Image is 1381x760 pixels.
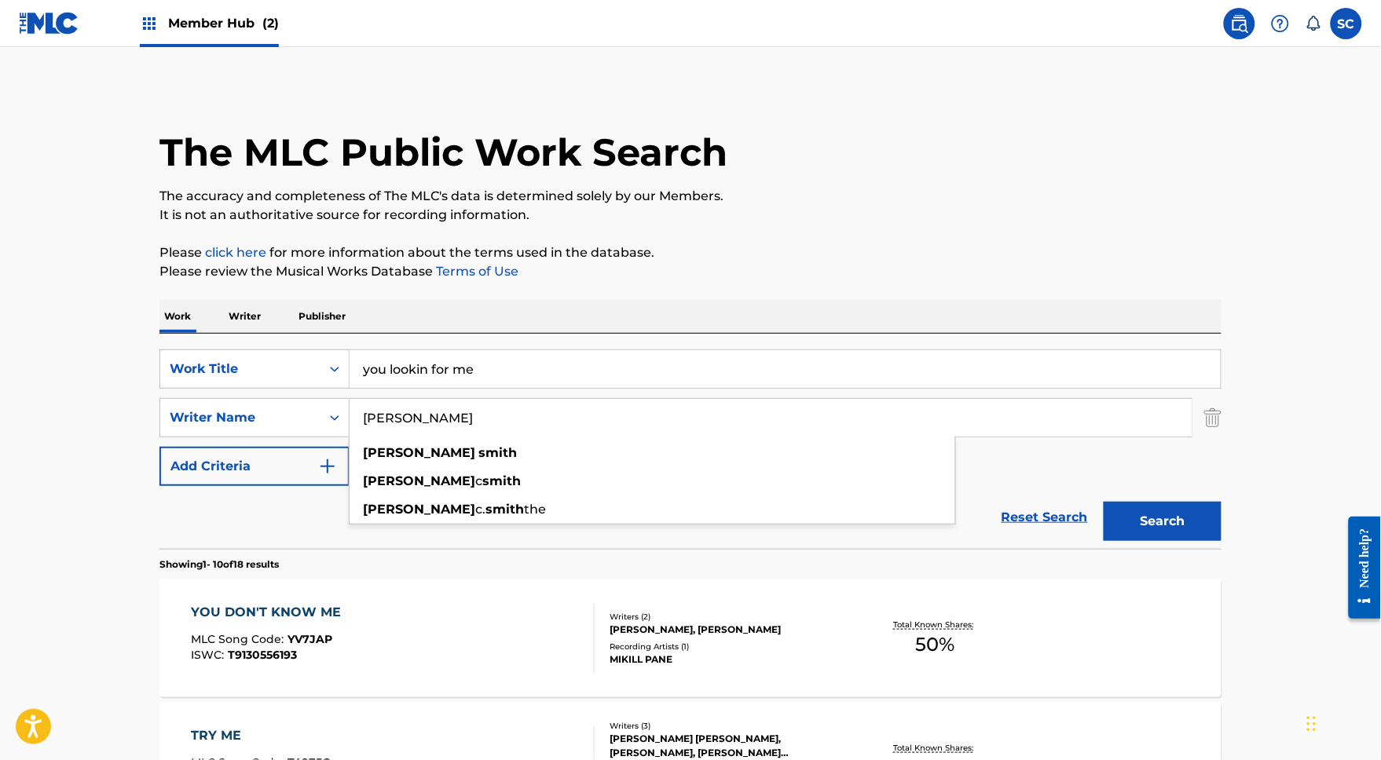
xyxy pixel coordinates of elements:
span: Member Hub [168,14,279,32]
div: Writers ( 2 ) [610,611,847,623]
img: Top Rightsholders [140,14,159,33]
a: Reset Search [994,500,1096,535]
div: Writers ( 3 ) [610,720,847,732]
div: Writer Name [170,408,311,427]
p: Showing 1 - 10 of 18 results [159,557,279,572]
p: Work [159,300,196,333]
strong: smith [485,502,524,517]
p: Please for more information about the terms used in the database. [159,243,1222,262]
span: c [475,473,482,488]
img: Delete Criterion [1204,398,1222,437]
div: TRY ME [192,726,332,745]
iframe: Resource Center [1338,503,1381,634]
span: c. [475,502,485,517]
div: Help [1265,8,1296,39]
div: User Menu [1331,8,1362,39]
p: Publisher [294,300,350,333]
span: YV7JAP [288,632,333,646]
div: YOU DON'T KNOW ME [192,603,350,622]
h1: The MLC Public Work Search [159,129,727,176]
p: It is not an authoritative source for recording information. [159,206,1222,225]
img: 9d2ae6d4665cec9f34b9.svg [318,457,337,476]
span: ISWC : [192,648,229,662]
img: search [1230,14,1249,33]
div: Work Title [170,360,311,378]
p: Total Known Shares: [893,742,977,754]
button: Add Criteria [159,447,350,486]
span: the [524,502,546,517]
strong: smith [478,445,517,460]
div: [PERSON_NAME] [PERSON_NAME], [PERSON_NAME], [PERSON_NAME] [PERSON_NAME] [610,732,847,760]
p: Writer [224,300,266,333]
div: Recording Artists ( 1 ) [610,641,847,652]
button: Search [1104,502,1222,541]
a: Public Search [1224,8,1255,39]
span: 50 % [916,630,955,659]
strong: [PERSON_NAME] [363,473,475,488]
p: Please review the Musical Works Database [159,262,1222,281]
span: (2) [262,16,279,31]
p: Total Known Shares: [893,619,977,630]
strong: [PERSON_NAME] [363,502,475,517]
span: T9130556193 [229,648,298,662]
span: MLC Song Code : [192,632,288,646]
strong: smith [482,473,521,488]
p: The accuracy and completeness of The MLC's data is determined solely by our Members. [159,187,1222,206]
img: MLC Logo [19,12,79,35]
div: Notifications [1306,16,1321,31]
iframe: Chat Widget [1302,685,1381,760]
form: Search Form [159,349,1222,549]
strong: [PERSON_NAME] [363,445,475,460]
div: MIKILL PANE [610,652,847,667]
a: click here [205,245,266,260]
div: [PERSON_NAME], [PERSON_NAME] [610,623,847,637]
img: help [1271,14,1290,33]
a: Terms of Use [433,264,518,279]
a: YOU DON'T KNOW MEMLC Song Code:YV7JAPISWC:T9130556193Writers (2)[PERSON_NAME], [PERSON_NAME]Recor... [159,579,1222,697]
div: Drag [1307,700,1317,747]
